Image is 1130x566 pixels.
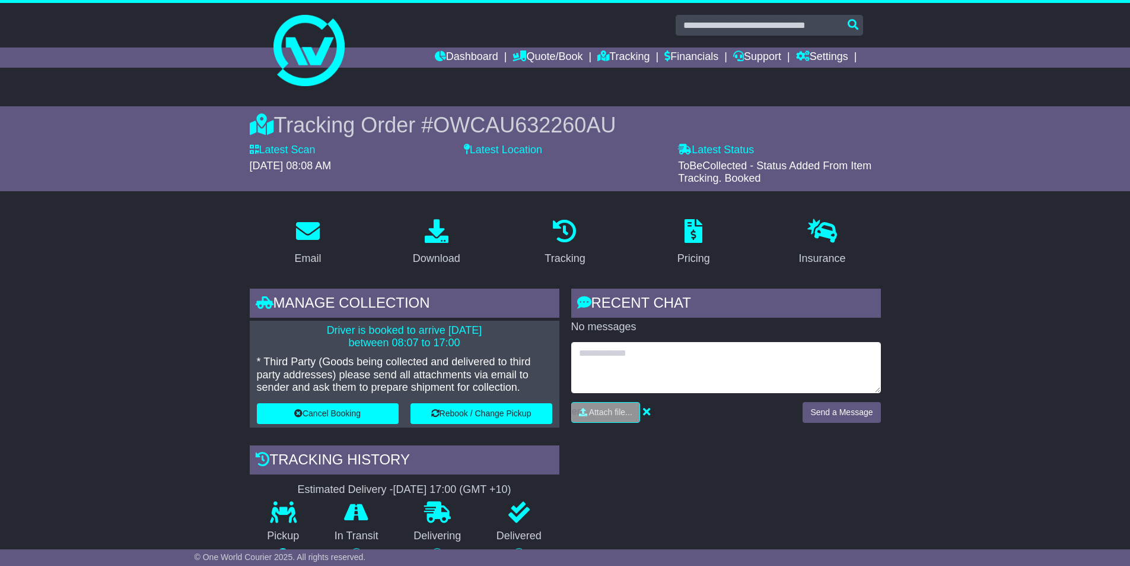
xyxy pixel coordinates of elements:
[433,113,616,137] span: OWCAU632260AU
[678,144,754,157] label: Latest Status
[317,530,396,543] p: In Transit
[677,251,710,267] div: Pricing
[287,215,329,271] a: Email
[796,48,848,68] a: Settings
[678,160,871,185] span: ToBeCollected - Status Added From Item Tracking. Booked
[250,483,559,497] div: Estimated Delivery -
[571,321,881,334] p: No messages
[250,112,881,138] div: Tracking Order #
[405,215,468,271] a: Download
[250,144,316,157] label: Latest Scan
[799,251,846,267] div: Insurance
[545,251,585,267] div: Tracking
[257,403,399,424] button: Cancel Booking
[803,402,880,423] button: Send a Message
[537,215,593,271] a: Tracking
[250,445,559,478] div: Tracking history
[393,483,511,497] div: [DATE] 17:00 (GMT +10)
[479,530,559,543] p: Delivered
[410,403,552,424] button: Rebook / Change Pickup
[733,48,781,68] a: Support
[571,289,881,321] div: RECENT CHAT
[250,289,559,321] div: Manage collection
[294,251,321,267] div: Email
[464,144,542,157] label: Latest Location
[195,552,366,562] span: © One World Courier 2025. All rights reserved.
[257,324,552,350] p: Driver is booked to arrive [DATE] between 08:07 to 17:00
[513,48,582,68] a: Quote/Book
[250,530,317,543] p: Pickup
[664,48,718,68] a: Financials
[597,48,650,68] a: Tracking
[396,530,479,543] p: Delivering
[435,48,498,68] a: Dashboard
[257,356,552,394] p: * Third Party (Goods being collected and delivered to third party addresses) please send all atta...
[250,160,332,172] span: [DATE] 08:08 AM
[791,215,854,271] a: Insurance
[670,215,718,271] a: Pricing
[413,251,460,267] div: Download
